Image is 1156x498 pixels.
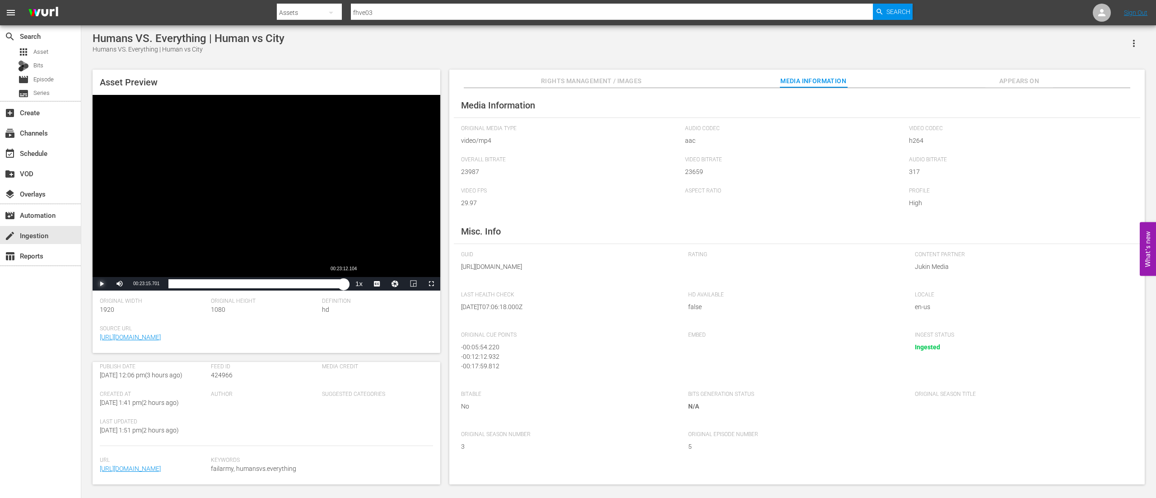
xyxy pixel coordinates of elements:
[18,74,29,85] span: Episode
[909,167,1128,177] span: 317
[100,391,206,398] span: Created At
[909,125,1128,132] span: Video Codec
[886,4,910,20] span: Search
[685,136,904,146] span: aac
[5,108,15,118] span: add_box
[5,210,15,221] span: Automation
[100,325,429,333] span: Source Url
[5,128,15,139] span: subscriptions
[22,2,65,23] img: ans4CAIJ8jUAAAAAAAAAAAAAAAAAAAAAAAAgQb4GAAAAAAAAAAAAAAAAAAAAAAAAJMjXAAAAAAAAAAAAAAAAAAAAAAAAgAT5G...
[685,125,904,132] span: Audio Codec
[685,167,904,177] span: 23659
[461,391,675,398] span: Bitable
[93,45,284,54] div: Humans VS. Everything | Human vs City
[322,306,329,313] span: hd
[368,277,386,291] button: Captions
[133,281,159,286] span: 00:23:15.701
[100,399,179,406] span: [DATE] 1:41 pm ( 2 hours ago )
[541,75,641,87] span: Rights Management / Images
[461,100,535,111] span: Media Information
[33,89,50,98] span: Series
[422,277,440,291] button: Fullscreen
[211,457,429,464] span: Keywords
[18,88,29,99] span: Series
[211,464,429,474] span: failarmy, humansvs.everything
[168,279,345,288] div: Progress Bar
[688,403,699,410] span: N/A
[461,156,681,164] span: Overall Bitrate
[685,156,904,164] span: Video Bitrate
[909,156,1128,164] span: Audio Bitrate
[211,371,233,379] span: 424966
[915,302,1128,312] span: en-us
[100,334,161,341] a: [URL][DOMAIN_NAME]
[688,332,902,339] span: Embed
[100,371,182,379] span: [DATE] 12:06 pm ( 3 hours ago )
[461,125,681,132] span: Original Media Type
[18,47,29,57] span: Asset
[5,7,16,18] span: menu
[985,75,1053,87] span: Appears On
[93,277,111,291] button: Play
[688,302,902,312] span: false
[688,431,902,438] span: Original Episode Number
[915,262,1128,272] span: Jukin Media
[350,277,368,291] button: Playback Rate
[915,291,1128,299] span: Locale
[100,298,206,305] span: Original Width
[688,391,902,398] span: Bits Generation Status
[461,198,681,208] span: 29.97
[5,169,15,179] span: VOD
[33,47,48,56] span: Asset
[100,427,179,434] span: [DATE] 1:51 pm ( 2 hours ago )
[322,298,429,305] span: Definition
[688,442,902,451] span: 5
[1140,222,1156,276] button: Open Feedback Widget
[461,262,675,272] span: [URL][DOMAIN_NAME]
[33,75,54,84] span: Episode
[5,230,15,241] span: Ingestion
[909,136,1128,146] span: h264
[111,277,129,291] button: Mute
[100,465,161,472] a: [URL][DOMAIN_NAME]
[688,291,902,299] span: HD Available
[18,61,29,71] div: Bits
[100,418,206,426] span: Last Updated
[685,188,904,195] span: Aspect Ratio
[915,332,1128,339] span: Ingest Status
[211,391,317,398] span: Author
[33,61,43,70] span: Bits
[688,251,902,258] span: Rating
[404,277,422,291] button: Picture-in-Picture
[873,4,913,20] button: Search
[915,391,1128,398] span: Original Season Title
[5,31,15,42] span: Search
[461,343,670,352] div: - 00:05:54.220
[461,226,501,237] span: Misc. Info
[100,457,206,464] span: Url
[909,198,1128,208] span: High
[461,291,675,299] span: Last Health Check
[5,189,15,200] span: Overlays
[322,391,429,398] span: Suggested Categories
[461,332,675,339] span: Original Cue Points
[322,363,429,371] span: Media Credit
[461,251,675,258] span: GUID
[461,188,681,195] span: Video FPS
[93,32,284,45] div: Humans VS. Everything | Human vs City
[461,362,670,371] div: - 00:17:59.812
[5,251,15,262] span: Reports
[461,167,681,177] span: 23987
[100,363,206,371] span: Publish Date
[1124,9,1147,16] a: Sign Out
[211,298,317,305] span: Original Height
[915,251,1128,258] span: Content Partner
[93,95,440,291] div: Video Player
[461,352,670,362] div: - 00:12:12.932
[461,302,675,312] span: [DATE]T07:06:18.000Z
[461,431,675,438] span: Original Season Number
[5,148,15,159] span: event_available
[909,188,1128,195] span: Profile
[211,363,317,371] span: Feed ID
[915,343,940,351] span: Ingested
